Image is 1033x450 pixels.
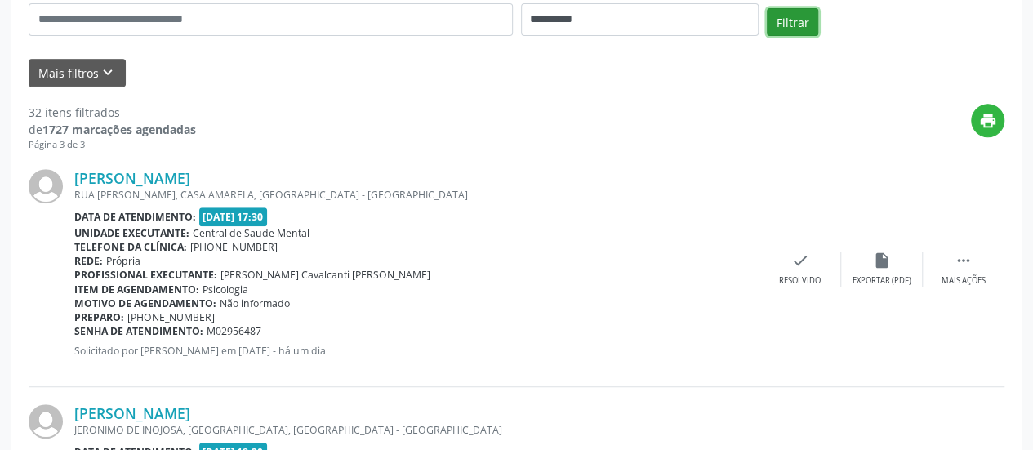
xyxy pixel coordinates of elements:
[203,283,248,296] span: Psicologia
[74,344,759,358] p: Solicitado por [PERSON_NAME] em [DATE] - há um dia
[199,207,268,226] span: [DATE] 17:30
[29,404,63,439] img: img
[979,112,997,130] i: print
[74,188,759,202] div: RUA [PERSON_NAME], CASA AMARELA, [GEOGRAPHIC_DATA] - [GEOGRAPHIC_DATA]
[74,169,190,187] a: [PERSON_NAME]
[29,138,196,152] div: Página 3 de 3
[791,252,809,270] i: check
[74,226,189,240] b: Unidade executante:
[779,275,821,287] div: Resolvido
[74,324,203,338] b: Senha de atendimento:
[74,310,124,324] b: Preparo:
[74,240,187,254] b: Telefone da clínica:
[873,252,891,270] i: insert_drive_file
[29,121,196,138] div: de
[74,254,103,268] b: Rede:
[74,296,216,310] b: Motivo de agendamento:
[42,122,196,137] strong: 1727 marcações agendadas
[220,268,430,282] span: [PERSON_NAME] Cavalcanti [PERSON_NAME]
[74,404,190,422] a: [PERSON_NAME]
[971,104,1004,137] button: print
[74,283,199,296] b: Item de agendamento:
[955,252,973,270] i: 
[74,268,217,282] b: Profissional executante:
[853,275,911,287] div: Exportar (PDF)
[193,226,309,240] span: Central de Saude Mental
[942,275,986,287] div: Mais ações
[29,169,63,203] img: img
[74,423,759,437] div: JERONIMO DE INOJOSA, [GEOGRAPHIC_DATA], [GEOGRAPHIC_DATA] - [GEOGRAPHIC_DATA]
[106,254,140,268] span: Própria
[29,104,196,121] div: 32 itens filtrados
[99,64,117,82] i: keyboard_arrow_down
[190,240,278,254] span: [PHONE_NUMBER]
[127,310,215,324] span: [PHONE_NUMBER]
[74,210,196,224] b: Data de atendimento:
[767,8,818,36] button: Filtrar
[207,324,261,338] span: M02956487
[29,59,126,87] button: Mais filtroskeyboard_arrow_down
[220,296,290,310] span: Não informado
